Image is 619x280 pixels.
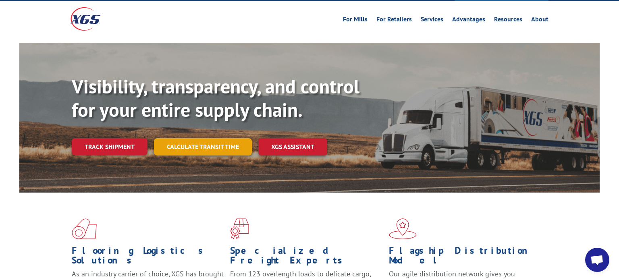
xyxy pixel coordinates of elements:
a: XGS ASSISTANT [258,138,327,156]
b: Visibility, transparency, and control for your entire supply chain. [72,74,359,122]
a: Services [421,16,443,25]
h1: Specialized Freight Experts [230,246,382,269]
a: About [531,16,548,25]
a: Open chat [585,248,609,272]
h1: Flooring Logistics Solutions [72,246,224,269]
a: Calculate transit time [154,138,252,156]
a: Advantages [452,16,485,25]
img: xgs-icon-flagship-distribution-model-red [389,218,417,239]
img: xgs-icon-total-supply-chain-intelligence-red [72,218,97,239]
a: For Retailers [376,16,412,25]
a: For Mills [343,16,368,25]
img: xgs-icon-focused-on-flooring-red [230,218,249,239]
h1: Flagship Distribution Model [389,246,541,269]
a: Track shipment [72,138,147,155]
a: Resources [494,16,522,25]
